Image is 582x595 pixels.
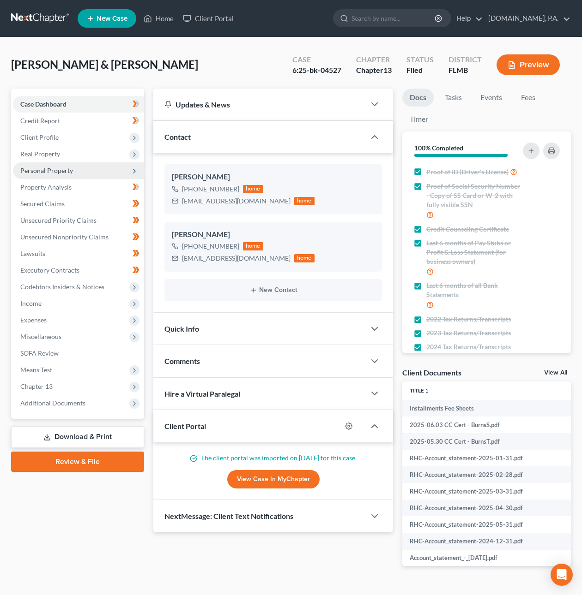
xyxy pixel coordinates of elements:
span: Credit Report [20,117,60,125]
div: Client Documents [402,368,461,377]
a: Tasks [437,89,469,107]
div: Case [292,54,341,65]
span: 2022 Tax Returns/Transcripts [426,315,511,324]
span: Expenses [20,316,47,324]
a: Executory Contracts [13,262,144,279]
span: Income [20,299,42,307]
a: Unsecured Nonpriority Claims [13,229,144,245]
a: Events [473,89,509,107]
div: Updates & News [164,100,354,109]
a: Home [139,10,178,27]
a: Secured Claims [13,196,144,212]
span: Chapter 13 [20,382,53,390]
div: Filed [406,65,434,76]
span: Client Profile [20,133,59,141]
a: Credit Report [13,113,144,129]
span: Lawsuits [20,250,45,257]
a: Titleunfold_more [410,387,430,394]
span: Means Test [20,366,52,374]
div: [PHONE_NUMBER] [182,242,239,251]
div: home [243,185,263,193]
div: [EMAIL_ADDRESS][DOMAIN_NAME] [182,254,291,263]
span: Codebtors Insiders & Notices [20,283,104,291]
span: Property Analysis [20,183,72,191]
span: Secured Claims [20,200,65,208]
span: Comments [164,357,200,365]
span: 13 [383,65,392,74]
span: Last 6 months of all Bank Statements [426,281,521,299]
span: Credit Counseling Certificate [426,225,509,234]
span: 2023 Tax Returns/Transcripts [426,328,511,338]
a: Review & File [11,452,144,472]
div: [EMAIL_ADDRESS][DOMAIN_NAME] [182,196,291,206]
span: Unsecured Priority Claims [20,216,97,224]
div: Open Intercom Messenger [551,564,573,586]
span: Real Property [20,150,60,158]
a: [DOMAIN_NAME], P.A. [484,10,570,27]
div: [PERSON_NAME] [172,229,375,240]
span: Contact [164,132,191,141]
div: home [294,254,315,262]
strong: 100% Completed [414,144,463,152]
a: SOFA Review [13,345,144,362]
span: Personal Property [20,167,73,174]
a: View All [544,369,567,376]
a: Case Dashboard [13,96,144,113]
div: home [294,197,315,205]
div: [PHONE_NUMBER] [182,184,239,194]
a: Timer [402,110,436,128]
div: District [449,54,482,65]
a: Unsecured Priority Claims [13,212,144,229]
span: Hire a Virtual Paralegal [164,389,240,398]
a: Lawsuits [13,245,144,262]
span: Unsecured Nonpriority Claims [20,233,109,241]
a: Docs [402,89,434,107]
a: Client Portal [178,10,238,27]
div: Status [406,54,434,65]
div: Chapter [356,65,392,76]
button: Preview [497,54,560,75]
p: The client portal was imported on [DATE] for this case. [164,453,382,463]
span: Case Dashboard [20,100,67,108]
div: Chapter [356,54,392,65]
div: [PERSON_NAME] [172,172,375,183]
button: New Contact [172,286,375,294]
span: New Case [97,15,127,22]
span: 2024 Tax Returns/Transcripts [426,342,511,351]
a: Fees [513,89,543,107]
a: Download & Print [11,426,144,448]
span: Proof of Social Security Number - Copy of SS Card or W-2 with fully visible SSN [426,182,521,209]
div: home [243,242,263,250]
i: unfold_more [424,388,430,394]
a: Help [452,10,483,27]
span: NextMessage: Client Text Notifications [164,512,293,520]
span: Quick Info [164,324,199,333]
span: Miscellaneous [20,333,61,340]
span: Additional Documents [20,399,85,407]
span: [PERSON_NAME] & [PERSON_NAME] [11,58,198,71]
a: Property Analysis [13,179,144,196]
a: View Case in MyChapter [227,470,320,488]
div: FLMB [449,65,482,76]
input: Search by name... [352,10,436,27]
div: 6:25-bk-04527 [292,65,341,76]
span: Proof of ID (Driver's License) [426,167,509,177]
span: SOFA Review [20,349,59,357]
span: Executory Contracts [20,266,79,274]
span: Client Portal [164,422,206,430]
span: Last 6 months of Pay Stubs or Profit & Loss Statement (for business owners) [426,238,521,266]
